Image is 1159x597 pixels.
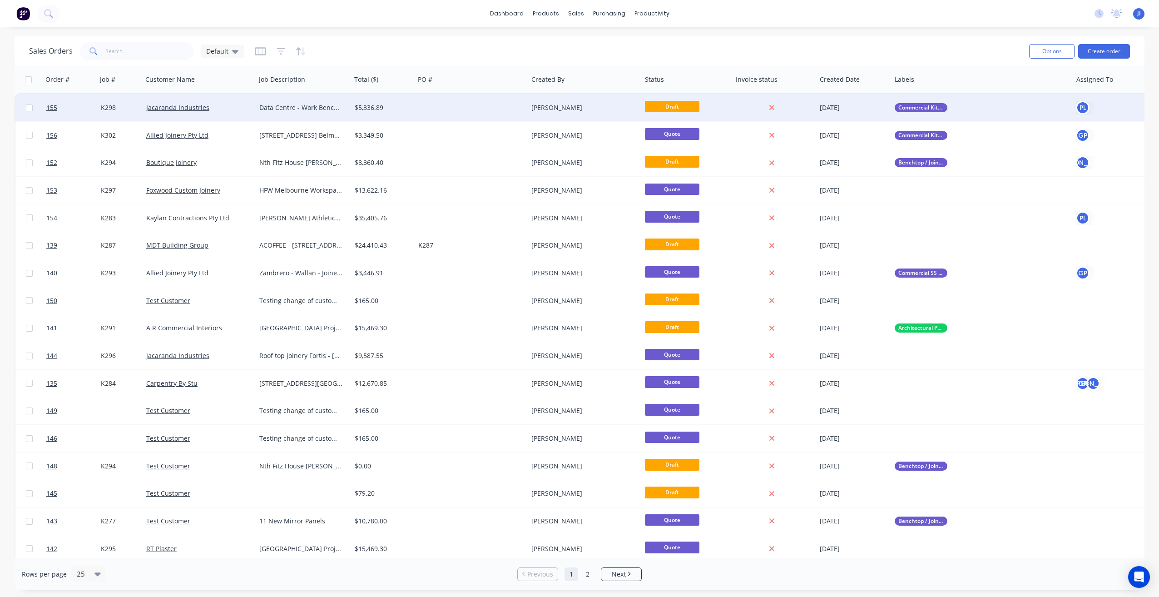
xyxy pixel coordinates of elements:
[1076,101,1090,114] button: PL
[898,323,944,333] span: Architectural Panels / Cladding
[146,186,220,194] a: Foxwood Custom Joinery
[531,186,632,195] div: [PERSON_NAME]
[46,544,57,553] span: 142
[531,131,632,140] div: [PERSON_NAME]
[46,241,57,250] span: 139
[355,517,408,526] div: $10,780.00
[645,432,699,443] span: Quote
[46,489,57,498] span: 145
[146,269,208,277] a: Allied Joinery Pty Ltd
[820,489,887,498] div: [DATE]
[1029,44,1075,59] button: Options
[645,321,699,333] span: Draft
[1076,377,1090,390] div: GP
[820,517,887,526] div: [DATE]
[101,186,137,195] div: K297
[898,131,944,140] span: Commercial Kitchen Package
[105,42,194,60] input: Search...
[531,241,632,250] div: [PERSON_NAME]
[46,269,57,278] span: 140
[101,131,137,140] div: K302
[645,459,699,470] span: Draft
[46,535,101,562] a: 142
[736,75,778,84] div: Invoice status
[46,94,101,121] a: 155
[564,7,589,20] div: sales
[259,517,343,526] div: 11 New Mirror Panels
[1076,266,1090,280] button: GP
[146,323,222,332] a: A R Commercial Interiors
[898,103,944,112] span: Commercial Kitchen Package
[45,75,69,84] div: Order #
[46,177,101,204] a: 153
[898,462,944,471] span: Benchtop / Joinery
[645,349,699,360] span: Quote
[1076,211,1090,225] button: PL
[820,214,887,223] div: [DATE]
[1128,566,1150,588] div: Open Intercom Messenger
[527,570,553,579] span: Previous
[630,7,674,20] div: productivity
[46,379,57,388] span: 135
[820,158,887,167] div: [DATE]
[612,570,626,579] span: Next
[645,404,699,415] span: Quote
[46,122,101,149] a: 156
[645,294,699,305] span: Draft
[531,517,632,526] div: [PERSON_NAME]
[146,434,190,443] a: Test Customer
[645,211,699,222] span: Quote
[146,462,190,470] a: Test Customer
[820,103,887,112] div: [DATE]
[146,406,190,415] a: Test Customer
[514,567,645,581] ul: Pagination
[355,544,408,553] div: $15,469.30
[146,379,198,388] a: Carpentry By Stu
[46,158,57,167] span: 152
[145,75,195,84] div: Customer Name
[355,269,408,278] div: $3,446.91
[259,406,343,415] div: Testing change of customer
[820,186,887,195] div: [DATE]
[565,567,578,581] a: Page 1 is your current page
[46,186,57,195] span: 153
[531,269,632,278] div: [PERSON_NAME]
[46,314,101,342] a: 141
[1076,377,1100,390] button: GP[PERSON_NAME]
[645,156,699,167] span: Draft
[259,434,343,443] div: Testing change of customer
[355,158,408,167] div: $8,360.40
[101,158,137,167] div: K294
[531,489,632,498] div: [PERSON_NAME]
[531,406,632,415] div: [PERSON_NAME]
[531,351,632,360] div: [PERSON_NAME]
[46,406,57,415] span: 149
[895,158,947,167] button: Benchtop / Joinery
[259,269,343,278] div: Zambrero - Wallan - Joinery
[645,128,699,139] span: Quote
[418,241,519,250] div: K287
[355,351,408,360] div: $9,587.55
[531,544,632,553] div: [PERSON_NAME]
[645,101,699,112] span: Draft
[46,287,101,314] a: 150
[46,149,101,176] a: 152
[259,241,343,250] div: ACOFFEE - [STREET_ADDRESS][PERSON_NAME]
[46,453,101,480] a: 148
[355,406,408,415] div: $165.00
[895,323,947,333] button: Architectural Panels / Cladding
[355,323,408,333] div: $15,469.30
[22,570,67,579] span: Rows per page
[206,46,228,56] span: Default
[46,323,57,333] span: 141
[645,266,699,278] span: Quote
[259,214,343,223] div: [PERSON_NAME] Athletics Seating Extension - Supply & Install Handrails / Balustrades
[259,351,343,360] div: Roof top joinery Fortis - [STREET_ADDRESS][GEOGRAPHIC_DATA][STREET_ADDRESS]
[1076,156,1090,169] div: [PERSON_NAME]
[259,158,343,167] div: Nth Fitz House [PERSON_NAME] St - SS Benchtop
[355,241,408,250] div: $24,410.43
[895,103,947,112] button: Commercial Kitchen Package
[146,489,190,497] a: Test Customer
[101,241,137,250] div: K287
